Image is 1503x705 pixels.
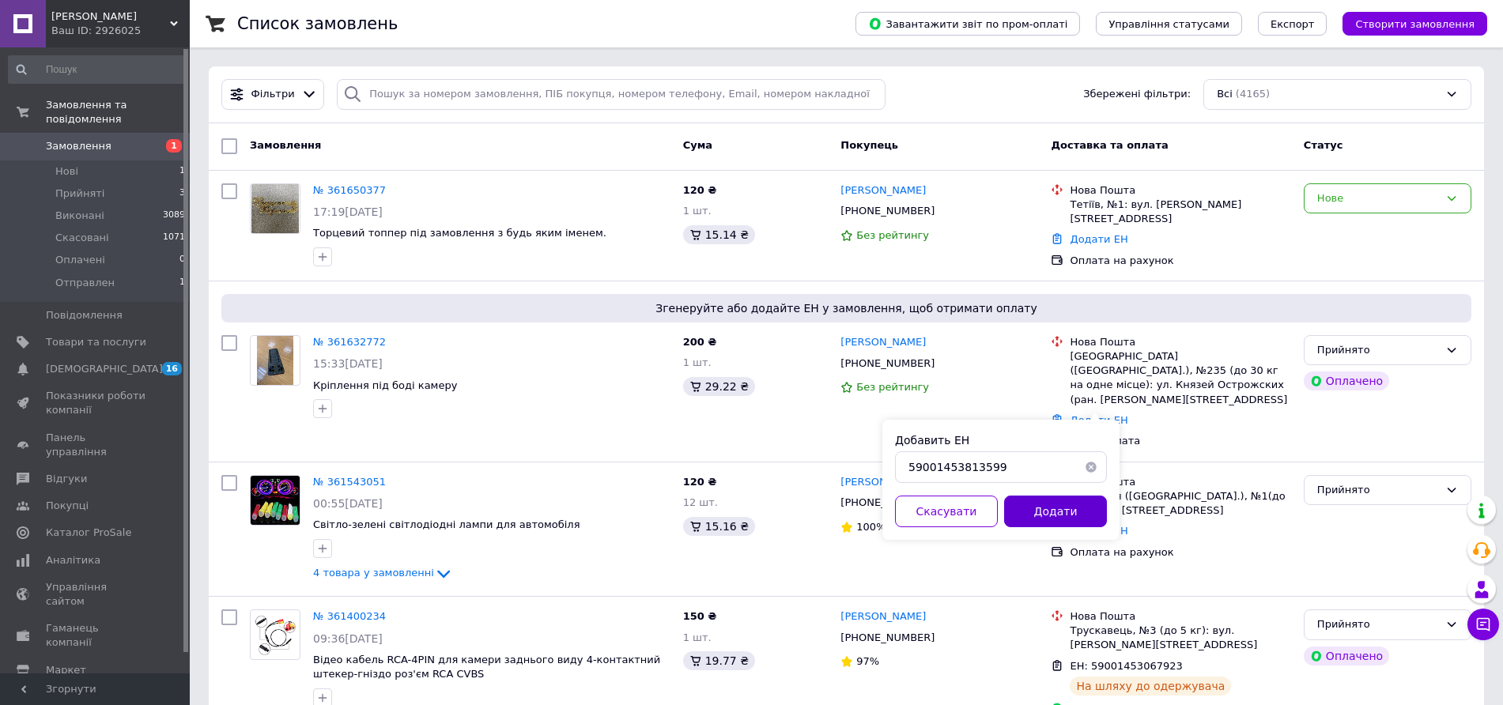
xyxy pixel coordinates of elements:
span: 1 шт. [683,356,712,368]
span: Замовлення та повідомлення [46,98,190,126]
span: 1071 [163,231,185,245]
input: Пошук [8,55,187,84]
span: Товари та послуги [46,335,146,349]
span: Панель управління [46,431,146,459]
span: Покупець [840,139,898,151]
a: Відео кабель RCA-4PIN для камери заднього виду 4-контактний штекер-гніздо роз'єм RCA CVBS [313,654,660,680]
button: Очистить [1075,451,1107,483]
span: Збережені фільтри: [1083,87,1191,102]
img: Фото товару [251,184,299,233]
span: Повідомлення [46,308,123,322]
span: 3 [179,187,185,201]
span: 120 ₴ [683,184,717,196]
div: На шляху до одержувача [1070,677,1231,696]
a: Торцевий топпер під замовлення з будь яким іменем. [313,227,606,239]
a: № 361400234 [313,610,386,622]
span: 12 шт. [683,496,718,508]
button: Управління статусами [1096,12,1242,36]
span: 0 [179,253,185,267]
div: Тетіїв, №1: вул. [PERSON_NAME][STREET_ADDRESS] [1070,198,1290,226]
div: Нова Пошта [1070,183,1290,198]
span: Фільтри [251,87,295,102]
span: Показники роботи компанії [46,389,146,417]
a: Світло-зелені світлодіодні лампи для автомобіля [313,518,580,530]
span: ЕН: 59001453067923 [1070,660,1182,672]
span: Аналітика [46,553,100,567]
div: [PHONE_NUMBER] [837,628,938,648]
div: Прийнято [1317,482,1439,499]
div: 29.22 ₴ [683,377,755,396]
span: Оплачені [55,253,105,267]
span: 1 [179,164,185,179]
span: Покупці [46,499,89,513]
span: 16 [162,362,182,375]
div: 15.16 ₴ [683,517,755,536]
span: 97% [856,655,879,667]
span: Управління статусами [1108,18,1229,30]
div: Балаклея ([GEOGRAPHIC_DATA].), №1(до 1100 кг), [STREET_ADDRESS] [1070,489,1290,518]
a: [PERSON_NAME] [840,183,926,198]
span: ФОП Давиденко М. М. [51,9,170,24]
span: 00:55[DATE] [313,497,383,510]
span: (4165) [1236,88,1270,100]
span: Замовлення [46,139,111,153]
a: Фото товару [250,183,300,234]
div: Прийнято [1317,342,1439,359]
span: Створити замовлення [1355,18,1475,30]
span: Cума [683,139,712,151]
a: № 361543051 [313,476,386,488]
span: 100% [856,521,886,533]
span: Маркет [46,663,86,677]
span: Відгуки [46,472,87,486]
button: Експорт [1258,12,1327,36]
a: Фото товару [250,335,300,386]
div: [PHONE_NUMBER] [837,353,938,374]
a: Кріплення під боді камеру [313,379,457,391]
div: Прийнято [1317,616,1439,633]
span: 09:36[DATE] [313,632,383,645]
a: [PERSON_NAME] [840,335,926,350]
h1: Список замовлень [237,14,398,33]
span: 3089 [163,209,185,223]
img: Фото товару [251,476,300,525]
span: Управління сайтом [46,580,146,609]
span: Гаманець компанії [46,621,146,650]
button: Чат з покупцем [1467,609,1499,640]
span: Завантажити звіт по пром-оплаті [868,17,1067,31]
div: [GEOGRAPHIC_DATA] ([GEOGRAPHIC_DATA].), №235 (до 30 кг на одне місце): ул. Князей Острожских (ран... [1070,349,1290,407]
span: Статус [1304,139,1343,151]
span: Прийняті [55,187,104,201]
span: 200 ₴ [683,336,717,348]
div: Оплата на рахунок [1070,254,1290,268]
a: Створити замовлення [1327,17,1487,29]
span: Замовлення [250,139,321,151]
div: [PHONE_NUMBER] [837,201,938,221]
div: Нова Пошта [1070,335,1290,349]
a: Фото товару [250,475,300,526]
a: 4 товара у замовленні [313,567,453,579]
img: Фото товару [257,336,294,385]
div: 19.77 ₴ [683,651,755,670]
span: 1 шт. [683,205,712,217]
div: Пром-оплата [1070,434,1290,448]
img: Фото товару [251,614,300,656]
span: Без рейтингу [856,229,929,241]
div: Трускавець, №3 (до 5 кг): вул. [PERSON_NAME][STREET_ADDRESS] [1070,624,1290,652]
span: 120 ₴ [683,476,717,488]
span: Без рейтингу [856,381,929,393]
button: Додати [1004,496,1107,527]
span: Експорт [1271,18,1315,30]
a: Додати ЕН [1070,414,1127,426]
span: Згенеруйте або додайте ЕН у замовлення, щоб отримати оплату [228,300,1465,316]
div: Ваш ID: 2926025 [51,24,190,38]
span: Каталог ProSale [46,526,131,540]
span: Отправлен [55,276,115,290]
div: 15.14 ₴ [683,225,755,244]
a: [PERSON_NAME] [840,475,926,490]
span: 1 [179,276,185,290]
span: Всі [1217,87,1233,102]
a: № 361632772 [313,336,386,348]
